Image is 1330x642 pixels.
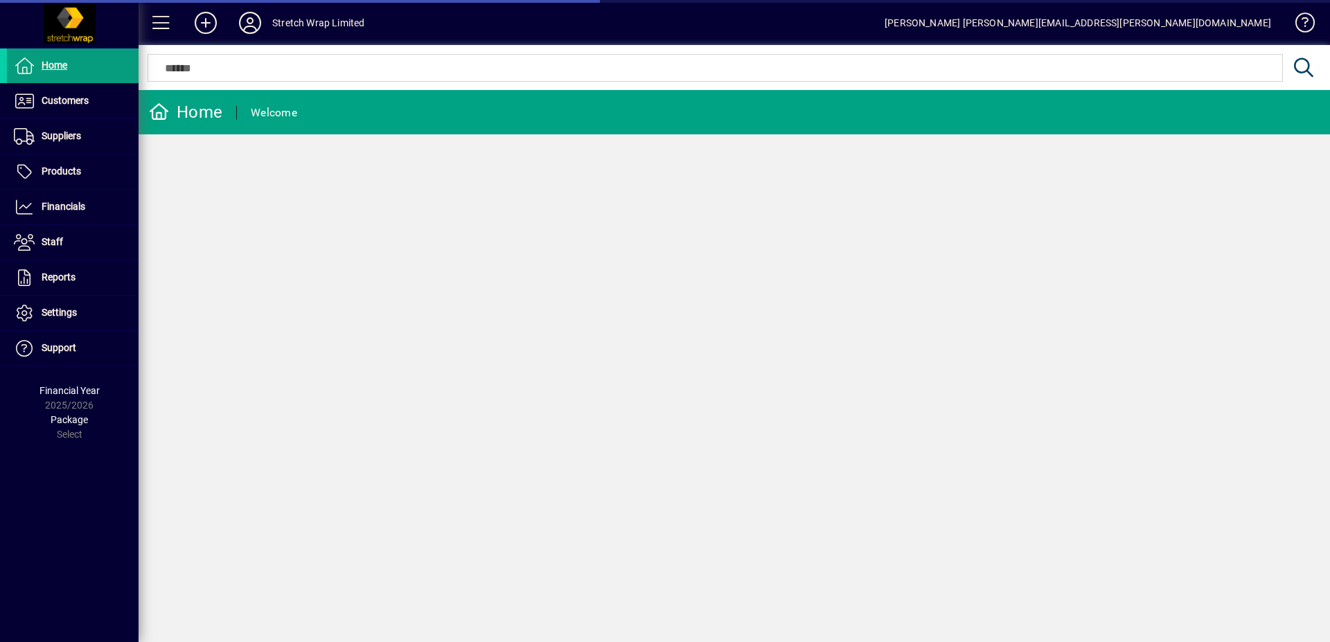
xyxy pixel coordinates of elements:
[7,190,139,224] a: Financials
[7,84,139,118] a: Customers
[7,154,139,189] a: Products
[42,166,81,177] span: Products
[7,225,139,260] a: Staff
[1285,3,1313,48] a: Knowledge Base
[7,331,139,366] a: Support
[39,385,100,396] span: Financial Year
[7,119,139,154] a: Suppliers
[885,12,1271,34] div: [PERSON_NAME] [PERSON_NAME][EMAIL_ADDRESS][PERSON_NAME][DOMAIN_NAME]
[272,12,365,34] div: Stretch Wrap Limited
[42,236,63,247] span: Staff
[149,101,222,123] div: Home
[42,95,89,106] span: Customers
[42,201,85,212] span: Financials
[51,414,88,425] span: Package
[42,60,67,71] span: Home
[42,342,76,353] span: Support
[7,260,139,295] a: Reports
[251,102,297,124] div: Welcome
[228,10,272,35] button: Profile
[42,130,81,141] span: Suppliers
[184,10,228,35] button: Add
[42,271,76,283] span: Reports
[7,296,139,330] a: Settings
[42,307,77,318] span: Settings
